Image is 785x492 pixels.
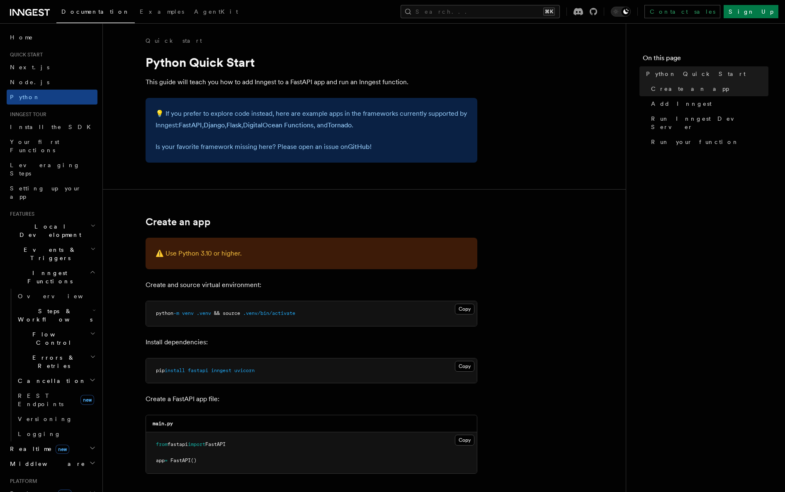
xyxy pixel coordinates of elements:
span: Inngest tour [7,111,46,118]
a: Sign Up [724,5,778,18]
a: Next.js [7,60,97,75]
p: Create a FastAPI app file: [146,393,477,405]
button: Toggle dark mode [611,7,631,17]
span: inngest [211,368,231,373]
span: FastAPI [170,458,191,463]
a: Run Inngest Dev Server [648,111,768,134]
span: new [56,445,69,454]
a: Install the SDK [7,119,97,134]
span: new [80,395,94,405]
span: Events & Triggers [7,246,90,262]
a: Add Inngest [648,96,768,111]
p: Is your favorite framework missing here? Please open an issue on ! [156,141,467,153]
span: Errors & Retries [15,353,90,370]
span: Next.js [10,64,49,71]
span: python [156,310,173,316]
div: Inngest Functions [7,289,97,441]
a: Flask [226,121,241,129]
span: fastapi [168,441,188,447]
span: fastapi [188,368,208,373]
a: FastAPI [179,121,202,129]
a: Examples [135,2,189,22]
span: Examples [140,8,184,15]
a: Overview [15,289,97,304]
span: from [156,441,168,447]
h4: On this page [643,53,768,66]
span: Setting up your app [10,185,81,200]
span: app [156,458,165,463]
a: REST Endpointsnew [15,388,97,412]
span: Python Quick Start [646,70,746,78]
span: Cancellation [15,377,86,385]
span: () [191,458,197,463]
button: Copy [455,361,474,372]
span: Create an app [651,85,729,93]
a: Python [7,90,97,105]
a: Home [7,30,97,45]
span: Overview [18,293,103,300]
span: uvicorn [234,368,255,373]
p: ⚠️ Use Python 3.10 or higher. [156,248,467,259]
span: .venv [197,310,211,316]
span: Local Development [7,222,90,239]
span: Leveraging Steps [10,162,80,177]
span: Logging [18,431,61,437]
a: Create an app [146,216,211,228]
span: Platform [7,478,37,485]
span: pip [156,368,165,373]
span: source [223,310,240,316]
button: Copy [455,304,474,314]
span: install [165,368,185,373]
p: Install dependencies: [146,336,477,348]
span: Run your function [651,138,739,146]
span: Node.js [10,79,49,85]
span: Home [10,33,33,41]
span: Add Inngest [651,100,712,108]
span: Versioning [18,416,73,422]
button: Copy [455,435,474,446]
span: AgentKit [194,8,238,15]
a: Contact sales [644,5,720,18]
span: import [188,441,205,447]
a: Django [204,121,225,129]
button: Search...⌘K [401,5,560,18]
span: Documentation [61,8,130,15]
span: Inngest Functions [7,269,90,285]
a: Quick start [146,37,202,45]
a: Your first Functions [7,134,97,158]
span: Flow Control [15,330,90,347]
a: GitHub [348,143,370,151]
button: Steps & Workflows [15,304,97,327]
span: Run Inngest Dev Server [651,114,768,131]
a: Run your function [648,134,768,149]
a: AgentKit [189,2,243,22]
span: venv [182,310,194,316]
a: Documentation [56,2,135,23]
button: Middleware [7,456,97,471]
a: Python Quick Start [643,66,768,81]
span: && [214,310,220,316]
span: .venv/bin/activate [243,310,295,316]
span: -m [173,310,179,316]
a: Node.js [7,75,97,90]
a: Leveraging Steps [7,158,97,181]
span: Your first Functions [10,139,59,153]
span: Quick start [7,51,43,58]
code: main.py [153,421,173,426]
p: Create and source virtual environment: [146,279,477,291]
a: Tornado [328,121,352,129]
button: Inngest Functions [7,265,97,289]
a: Logging [15,426,97,441]
span: Install the SDK [10,124,96,130]
span: Python [10,94,40,100]
a: Versioning [15,412,97,426]
button: Events & Triggers [7,242,97,265]
a: Setting up your app [7,181,97,204]
h1: Python Quick Start [146,55,477,70]
button: Local Development [7,219,97,242]
span: = [165,458,168,463]
span: Middleware [7,460,85,468]
span: Features [7,211,34,217]
kbd: ⌘K [543,7,555,16]
span: FastAPI [205,441,226,447]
